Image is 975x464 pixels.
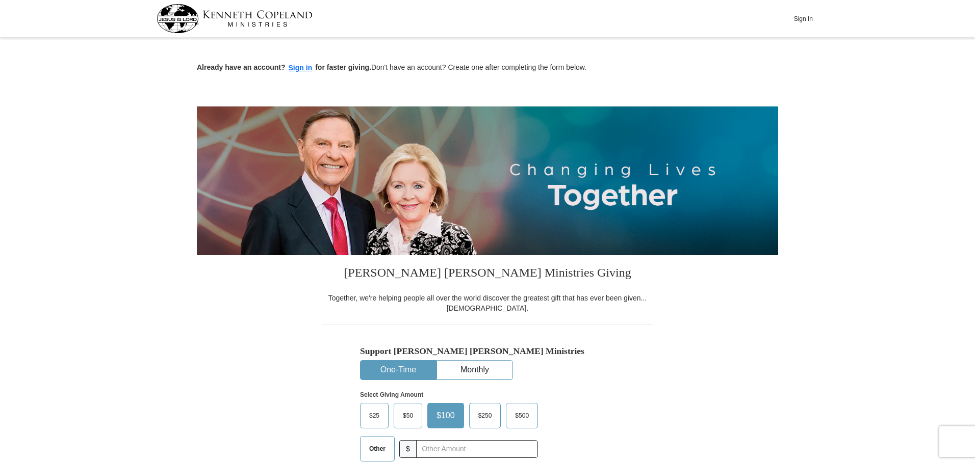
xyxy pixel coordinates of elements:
[197,62,778,74] p: Don't have an account? Create one after completing the form below.
[399,440,417,458] span: $
[437,361,512,379] button: Monthly
[788,11,818,26] button: Sign In
[360,391,423,398] strong: Select Giving Amount
[398,408,418,423] span: $50
[197,63,371,71] strong: Already have an account? for faster giving.
[431,408,460,423] span: $100
[360,346,615,357] h5: Support [PERSON_NAME] [PERSON_NAME] Ministries
[364,408,384,423] span: $25
[510,408,534,423] span: $500
[473,408,497,423] span: $250
[364,441,391,456] span: Other
[322,293,653,313] div: Together, we're helping people all over the world discover the greatest gift that has ever been g...
[361,361,436,379] button: One-Time
[286,62,316,74] button: Sign in
[157,4,313,33] img: kcm-header-logo.svg
[322,255,653,293] h3: [PERSON_NAME] [PERSON_NAME] Ministries Giving
[416,440,538,458] input: Other Amount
